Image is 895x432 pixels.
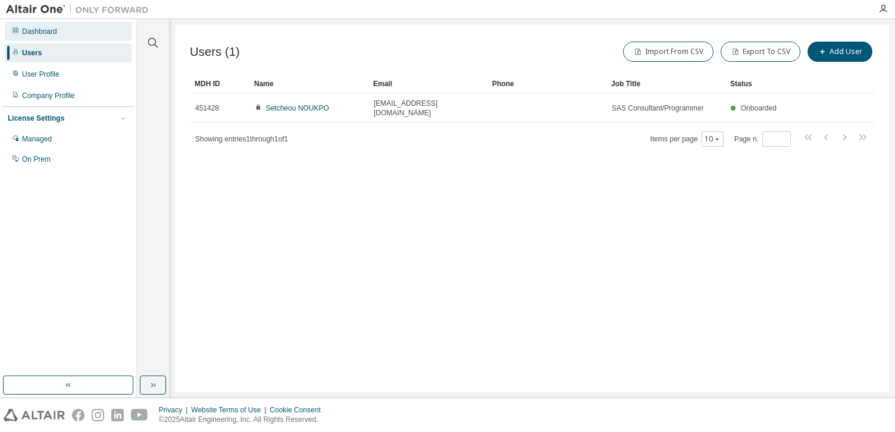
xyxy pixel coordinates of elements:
img: facebook.svg [72,409,85,421]
div: Managed [22,134,52,144]
div: Job Title [611,74,721,93]
button: Import From CSV [623,42,714,62]
span: Page n. [734,131,791,147]
div: Name [254,74,364,93]
div: Privacy [159,405,191,415]
span: Onboarded [741,104,777,112]
div: User Profile [22,70,60,79]
div: Email [373,74,483,93]
span: Items per page [650,131,724,147]
div: Company Profile [22,91,75,100]
span: 451428 [195,103,219,113]
div: Status [730,74,813,93]
img: youtube.svg [131,409,148,421]
button: Export To CSV [721,42,800,62]
div: MDH ID [195,74,245,93]
div: Cookie Consent [270,405,327,415]
button: Add User [808,42,872,62]
div: Users [22,48,42,58]
div: Dashboard [22,27,57,36]
img: linkedin.svg [111,409,124,421]
img: altair_logo.svg [4,409,65,421]
a: Setcheou NOUKPO [266,104,329,112]
button: 10 [705,134,721,144]
img: instagram.svg [92,409,104,421]
div: License Settings [8,113,64,123]
span: SAS Consultant/Programmer [612,103,704,113]
div: Website Terms of Use [191,405,270,415]
span: Users (1) [190,45,240,59]
span: [EMAIL_ADDRESS][DOMAIN_NAME] [374,99,482,118]
p: © 2025 Altair Engineering, Inc. All Rights Reserved. [159,415,328,425]
div: On Prem [22,154,51,164]
img: Altair One [6,4,155,15]
div: Phone [492,74,602,93]
span: Showing entries 1 through 1 of 1 [195,135,288,143]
